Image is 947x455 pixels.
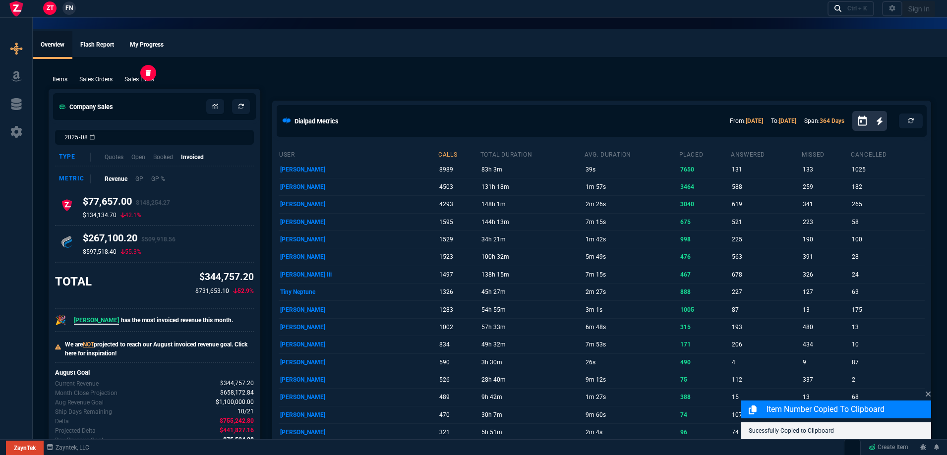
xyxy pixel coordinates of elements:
p: 100h 32m [481,250,583,264]
p: [PERSON_NAME] [280,232,436,246]
div: Metric [59,174,91,183]
p: 74 [732,425,800,439]
h4: $267,100.20 [83,232,176,248]
p: $134,134.70 [83,211,117,219]
p: 9m 12s [586,373,677,387]
p: 75 [680,373,729,387]
p: 131 [732,163,800,176]
p: 337 [803,373,849,387]
p: 57h 33m [481,320,583,334]
a: My Progress [122,31,172,59]
p: [PERSON_NAME] [280,390,436,404]
p: 🎉 [55,313,66,327]
p: 1002 [439,320,478,334]
p: Revenue for Aug. [55,379,99,388]
p: Span: [804,116,844,125]
p: 190 [803,232,849,246]
p: 55.3% [120,248,141,256]
span: Out of 21 ship days in Aug - there are 10 remaining. [237,407,254,416]
p: Company Revenue Goal for Aug. [55,398,104,407]
p: 675 [680,215,729,229]
p: 678 [732,268,800,282]
p: 326 [803,268,849,282]
p: 87 [732,303,800,317]
th: placed [679,147,731,161]
p: spec.value [214,435,254,445]
p: Uses current month's data to project the month's close. [55,389,118,398]
th: cancelled [850,147,925,161]
span: Company Revenue Goal for Aug. [216,398,254,407]
p: The difference between the current month's Revenue and the goal. [55,417,69,426]
p: 225 [732,232,800,246]
p: 1326 [439,285,478,299]
p: 63 [852,285,923,299]
button: Open calendar [856,114,876,128]
span: Delta divided by the remaining ship days. [223,435,254,445]
p: 1025 [852,163,923,176]
p: 590 [439,355,478,369]
p: [PERSON_NAME] [280,215,436,229]
p: Revenue [105,174,127,183]
p: Booked [153,153,173,162]
p: $344,757.20 [195,270,254,284]
p: [PERSON_NAME] [280,425,436,439]
div: Type [59,153,91,162]
span: Revenue for Aug. [220,379,254,388]
p: The difference between the current month's Revenue goal and projected month-end. [55,426,96,435]
p: 171 [680,338,729,351]
p: 4503 [439,180,478,194]
p: 13 [852,320,923,334]
p: 563 [732,250,800,264]
th: missed [801,147,850,161]
p: 1m 27s [586,390,677,404]
p: 96 [680,425,729,439]
p: 7m 53s [586,338,677,351]
p: 588 [732,180,800,194]
p: GP % [151,174,165,183]
p: 2m 26s [586,197,677,211]
p: 888 [680,285,729,299]
p: 834 [439,338,478,351]
p: 52.9% [233,286,254,295]
th: total duration [480,147,584,161]
p: [PERSON_NAME] [280,408,436,422]
a: Overview [33,31,72,59]
p: 3040 [680,197,729,211]
p: 10 [852,338,923,351]
p: 127 [803,285,849,299]
p: has the most invoiced revenue this month. [74,316,233,325]
p: 3h 30m [481,355,583,369]
p: Delta divided by the remaining ship days. [55,436,103,445]
p: $597,518.40 [83,248,117,256]
p: 87 [852,355,923,369]
p: 8989 [439,163,478,176]
p: 476 [680,250,729,264]
a: [DATE] [779,117,796,124]
p: spec.value [211,379,254,388]
p: 74 [680,408,729,422]
p: 9h 42m [481,390,583,404]
p: 1497 [439,268,478,282]
p: 9 [803,355,849,369]
p: 388 [680,390,729,404]
p: From: [730,116,763,125]
p: 6m 48s [586,320,677,334]
p: [PERSON_NAME] [280,163,436,176]
p: 45h 27m [481,285,583,299]
p: 13 [803,303,849,317]
p: 4293 [439,197,478,211]
p: 193 [732,320,800,334]
p: 107 [732,408,800,422]
p: 1523 [439,250,478,264]
span: The difference between the current month's Revenue and the goal. [220,416,254,426]
p: 206 [732,338,800,351]
p: 315 [680,320,729,334]
p: 4 [732,355,800,369]
p: 28h 40m [481,373,583,387]
p: [PERSON_NAME] [280,320,436,334]
p: 2m 4s [586,425,677,439]
div: Ctrl + K [847,4,867,12]
p: $731,653.10 [195,286,229,295]
p: 3m 1s [586,303,677,317]
h3: TOTAL [55,274,92,289]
